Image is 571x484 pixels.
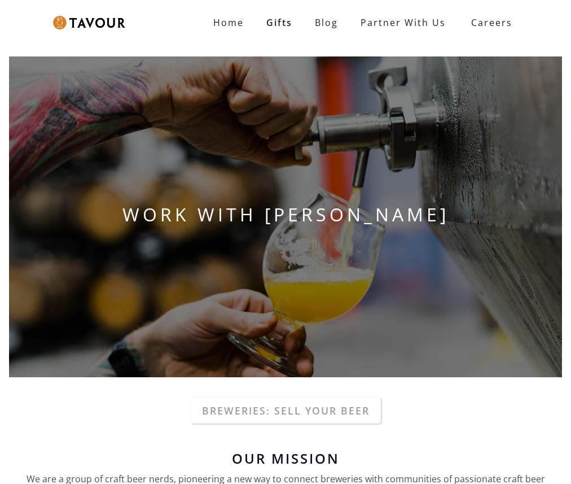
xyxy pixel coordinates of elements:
a: Breweries: Sell your beer [191,398,381,424]
strong: Careers [471,11,512,34]
a: Home [202,11,255,34]
a: Partner With Us [349,11,457,34]
a: Blog [304,11,349,34]
a: Careers [457,7,521,38]
h1: WORK WITH [PERSON_NAME] [9,201,562,228]
h6: Our Mission [20,452,551,465]
strong: Home [213,16,244,29]
a: Gifts [255,11,304,34]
